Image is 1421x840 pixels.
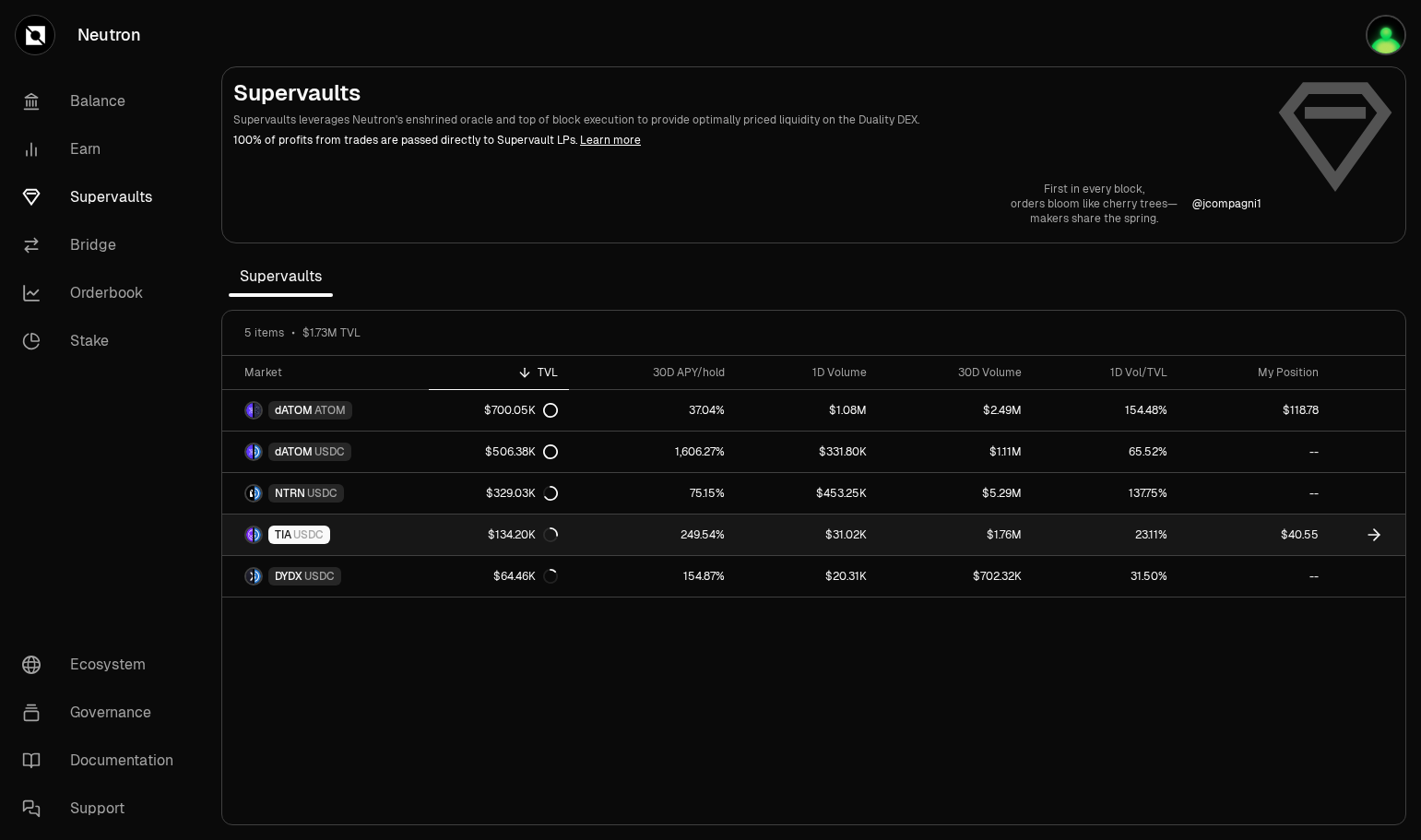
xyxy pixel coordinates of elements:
a: 65.52% [1033,432,1178,472]
img: NTRN Logo [246,486,253,501]
p: @ jcompagni1 [1192,196,1261,211]
img: TIA Logo [246,527,253,542]
a: Documentation [7,737,199,785]
a: $5.29M [878,473,1033,514]
a: $134.20K [429,515,569,555]
span: Supervaults [229,258,333,295]
a: Orderbook [7,269,199,317]
a: $506.38K [429,432,569,472]
span: USDC [314,444,345,459]
span: DYDX [275,569,302,584]
div: $700.05K [484,403,558,418]
span: USDC [307,486,337,501]
a: $331.80K [736,432,878,472]
a: -- [1178,556,1330,597]
a: First in every block,orders bloom like cherry trees—makers share the spring. [1011,182,1178,226]
span: ATOM [314,403,346,418]
div: My Position [1190,365,1319,380]
a: Balance [7,77,199,125]
a: $1.11M [878,432,1033,472]
img: dATOM Logo [246,444,253,459]
span: USDC [293,527,324,542]
a: 1,606.27% [569,432,736,472]
p: 100% of profits from trades are passed directly to Supervault LPs. [233,132,1261,148]
a: 249.54% [569,515,736,555]
div: 30D APY/hold [580,365,725,380]
h2: Supervaults [233,78,1261,108]
img: USDC Logo [255,569,261,584]
span: dATOM [275,403,313,418]
a: $1.76M [878,515,1033,555]
a: 37.04% [569,390,736,431]
a: Supervaults [7,173,199,221]
a: DYDX LogoUSDC LogoDYDXUSDC [222,556,429,597]
a: Learn more [580,133,641,148]
div: TVL [440,365,558,380]
p: makers share the spring. [1011,211,1178,226]
a: $20.31K [736,556,878,597]
img: ATOM Logo [255,403,261,418]
a: $31.02K [736,515,878,555]
a: dATOM LogoATOM LogodATOMATOM [222,390,429,431]
div: 1D Volume [747,365,867,380]
span: TIA [275,527,291,542]
a: 75.15% [569,473,736,514]
span: NTRN [275,486,305,501]
a: @jcompagni1 [1192,196,1261,211]
a: 154.87% [569,556,736,597]
a: $1.08M [736,390,878,431]
div: $329.03K [486,486,558,501]
a: $700.05K [429,390,569,431]
a: $2.49M [878,390,1033,431]
a: $40.55 [1178,515,1330,555]
a: $118.78 [1178,390,1330,431]
img: USDC Logo [255,444,261,459]
a: 154.48% [1033,390,1178,431]
div: $506.38K [485,444,558,459]
a: -- [1178,432,1330,472]
img: evilpixie (DROP) [1366,15,1406,55]
div: Market [244,365,418,380]
img: USDC Logo [255,486,261,501]
span: $1.73M TVL [302,325,361,340]
span: dATOM [275,444,313,459]
a: Support [7,785,199,833]
a: $453.25K [736,473,878,514]
a: Ecosystem [7,641,199,689]
div: $134.20K [488,527,558,542]
a: NTRN LogoUSDC LogoNTRNUSDC [222,473,429,514]
a: 31.50% [1033,556,1178,597]
div: $64.46K [493,569,558,584]
a: TIA LogoUSDC LogoTIAUSDC [222,515,429,555]
a: 23.11% [1033,515,1178,555]
p: orders bloom like cherry trees— [1011,196,1178,211]
span: USDC [304,569,335,584]
div: 30D Volume [889,365,1022,380]
a: 137.75% [1033,473,1178,514]
p: Supervaults leverages Neutron's enshrined oracle and top of block execution to provide optimally ... [233,112,1261,128]
a: Governance [7,689,199,737]
img: USDC Logo [255,527,261,542]
a: dATOM LogoUSDC LogodATOMUSDC [222,432,429,472]
div: 1D Vol/TVL [1044,365,1167,380]
a: $329.03K [429,473,569,514]
a: $64.46K [429,556,569,597]
p: First in every block, [1011,182,1178,196]
a: $702.32K [878,556,1033,597]
img: DYDX Logo [246,569,253,584]
a: Bridge [7,221,199,269]
a: Earn [7,125,199,173]
a: -- [1178,473,1330,514]
span: 5 items [244,325,284,340]
img: dATOM Logo [246,403,253,418]
a: Stake [7,317,199,365]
